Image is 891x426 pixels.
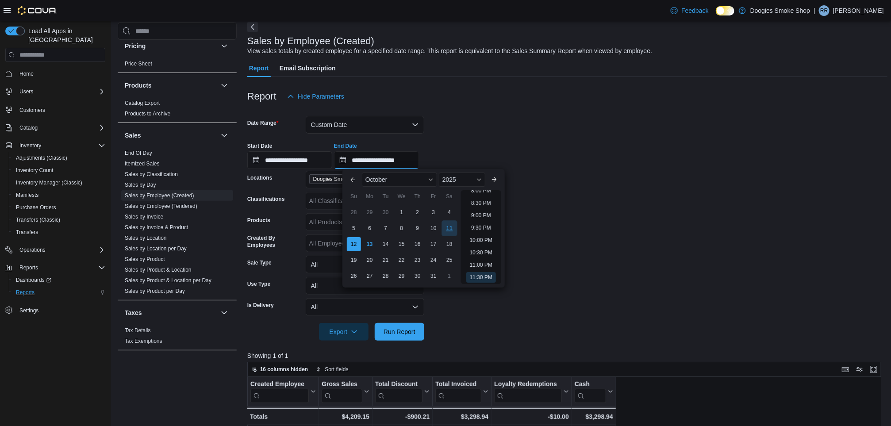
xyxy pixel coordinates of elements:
[125,203,197,210] span: Sales by Employee (Tendered)
[250,380,309,403] div: Created Employee
[247,234,302,249] label: Created By Employees
[346,204,457,284] div: October, 2025
[379,237,393,251] div: day-14
[395,205,409,219] div: day-1
[435,411,488,422] div: $3,298.94
[426,221,441,235] div: day-10
[125,42,146,50] h3: Pricing
[19,264,38,271] span: Reports
[435,380,481,389] div: Total Invoiced
[494,380,562,389] div: Loyalty Redemptions
[19,246,46,253] span: Operations
[575,380,606,389] div: Cash
[16,69,37,79] a: Home
[9,226,109,238] button: Transfers
[12,190,105,200] span: Manifests
[247,302,274,309] label: Is Delivery
[363,221,377,235] div: day-6
[284,88,348,105] button: Hide Parameters
[309,174,393,184] span: Doogies Smoke Shop - Kill Buck
[118,98,237,123] div: Products
[125,81,217,90] button: Products
[118,148,237,300] div: Sales
[322,380,362,403] div: Gross Sales
[375,380,422,403] div: Total Discount
[426,237,441,251] div: day-17
[2,244,109,256] button: Operations
[2,103,109,116] button: Customers
[575,380,606,403] div: Cash
[125,182,156,188] a: Sales by Day
[125,256,165,262] a: Sales by Product
[125,192,194,199] a: Sales by Employee (Created)
[19,124,38,131] span: Catalog
[16,245,49,255] button: Operations
[247,22,258,32] button: Next
[375,411,430,422] div: -$900.21
[247,259,272,266] label: Sale Type
[375,380,430,403] button: Total Discount
[18,6,57,15] img: Cova
[125,308,142,317] h3: Taxes
[19,70,34,77] span: Home
[125,288,185,294] a: Sales by Product per Day
[442,189,457,203] div: Sa
[494,411,569,422] div: -$10.00
[12,153,105,163] span: Adjustments (Classic)
[260,366,308,373] span: 16 columns hidden
[667,2,712,19] a: Feedback
[247,280,270,288] label: Use Type
[248,364,312,375] button: 16 columns hidden
[125,171,178,178] span: Sales by Classification
[280,59,336,77] span: Email Subscription
[16,204,56,211] span: Purchase Orders
[750,5,810,16] p: Doogies Smoke Shop
[395,221,409,235] div: day-8
[125,131,141,140] h3: Sales
[12,165,105,176] span: Inventory Count
[334,142,357,150] label: End Date
[468,223,495,233] li: 9:30 PM
[12,215,64,225] a: Transfers (Classic)
[2,139,109,152] button: Inventory
[347,205,361,219] div: day-28
[442,253,457,267] div: day-25
[125,42,217,50] button: Pricing
[466,247,496,258] li: 10:30 PM
[247,119,279,127] label: Date Range
[426,253,441,267] div: day-24
[16,245,105,255] span: Operations
[16,123,105,133] span: Catalog
[322,380,369,403] button: Gross Sales
[125,246,187,252] a: Sales by Location per Day
[347,221,361,235] div: day-5
[466,260,496,270] li: 11:00 PM
[313,175,382,184] span: Doogies Smoke Shop - Kill Buck
[125,224,188,231] span: Sales by Invoice & Product
[250,380,309,389] div: Created Employee
[125,131,217,140] button: Sales
[379,189,393,203] div: Tu
[319,323,369,341] button: Export
[125,256,165,263] span: Sales by Product
[125,171,178,177] a: Sales by Classification
[347,269,361,283] div: day-26
[461,190,501,284] ul: Time
[9,152,109,164] button: Adjustments (Classic)
[9,201,109,214] button: Purchase Orders
[25,27,105,44] span: Load All Apps in [GEOGRAPHIC_DATA]
[247,196,285,203] label: Classifications
[411,253,425,267] div: day-23
[16,140,45,151] button: Inventory
[16,104,105,115] span: Customers
[219,80,230,91] button: Products
[16,229,38,236] span: Transfers
[306,298,424,316] button: All
[306,256,424,273] button: All
[12,227,105,238] span: Transfers
[298,92,344,101] span: Hide Parameters
[379,221,393,235] div: day-7
[575,380,613,403] button: Cash
[16,68,105,79] span: Home
[5,64,105,340] nav: Complex example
